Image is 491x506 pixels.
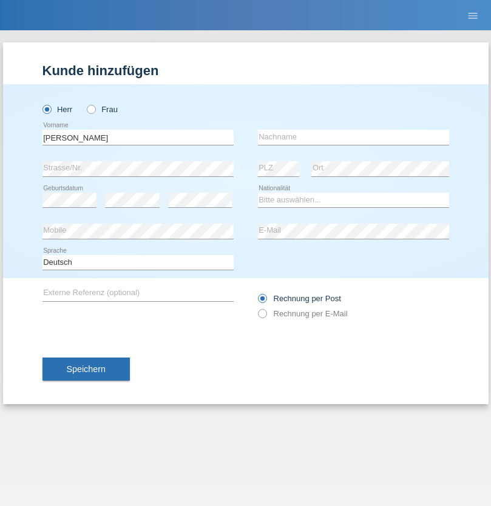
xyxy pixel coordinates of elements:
[42,63,449,78] h1: Kunde hinzufügen
[42,358,130,381] button: Speichern
[42,105,50,113] input: Herr
[67,364,106,374] span: Speichern
[467,10,479,22] i: menu
[461,12,485,19] a: menu
[258,294,341,303] label: Rechnung per Post
[87,105,118,114] label: Frau
[258,309,348,318] label: Rechnung per E-Mail
[42,105,73,114] label: Herr
[87,105,95,113] input: Frau
[258,309,266,324] input: Rechnung per E-Mail
[258,294,266,309] input: Rechnung per Post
